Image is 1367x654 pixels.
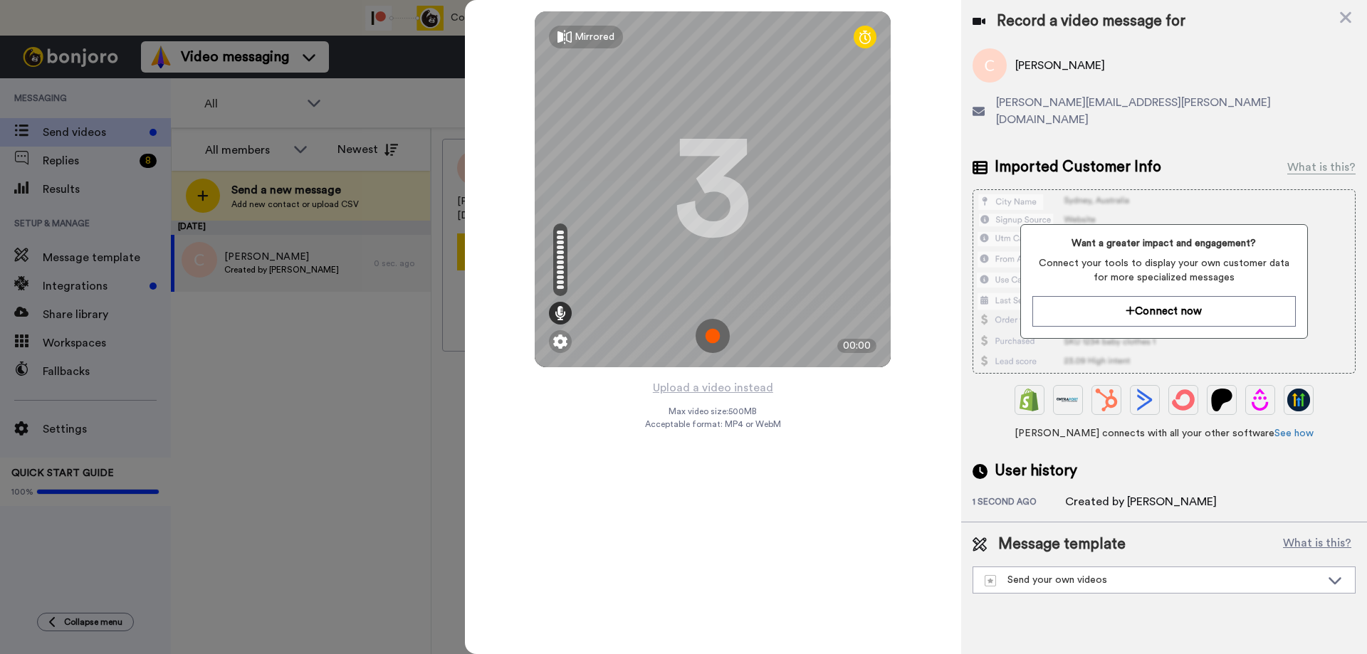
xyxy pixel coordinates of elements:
[1274,428,1314,438] a: See how
[669,406,757,417] span: Max video size: 500 MB
[1279,534,1356,555] button: What is this?
[1065,493,1217,510] div: Created by [PERSON_NAME]
[1018,389,1041,411] img: Shopify
[1095,389,1118,411] img: Hubspot
[985,573,1321,587] div: Send your own videos
[696,319,730,353] img: ic_record_start.svg
[995,460,1077,482] span: User history
[1032,236,1295,250] span: Want a greater impact and engagement?
[973,496,1065,510] div: 1 second ago
[1287,159,1356,176] div: What is this?
[973,426,1356,441] span: [PERSON_NAME] connects with all your other software
[1210,389,1233,411] img: Patreon
[553,334,567,349] img: ic_gear.svg
[1133,389,1156,411] img: ActiveCampaign
[1287,389,1310,411] img: GoHighLevel
[1032,296,1295,327] button: Connect now
[998,534,1126,555] span: Message template
[1057,389,1079,411] img: Ontraport
[985,575,996,586] img: demo-template.svg
[1249,389,1272,411] img: Drip
[837,339,876,353] div: 00:00
[645,418,781,430] span: Acceptable format: MP4 or WebM
[995,157,1161,178] span: Imported Customer Info
[1172,389,1195,411] img: ConvertKit
[674,136,752,243] div: 3
[649,379,777,397] button: Upload a video instead
[1032,256,1295,285] span: Connect your tools to display your own customer data for more specialized messages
